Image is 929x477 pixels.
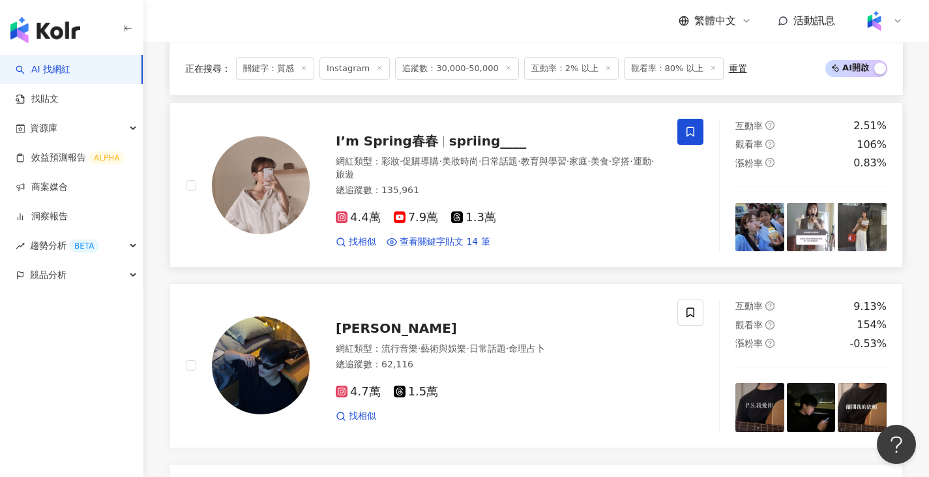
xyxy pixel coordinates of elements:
[394,385,439,399] span: 1.5萬
[336,320,457,336] span: [PERSON_NAME]
[765,320,774,330] span: question-circle
[609,156,612,166] span: ·
[212,316,310,414] img: KOL Avatar
[735,338,763,348] span: 漲粉率
[336,169,354,179] span: 旅遊
[30,260,66,290] span: 競品分析
[735,121,763,131] span: 互動率
[735,383,784,432] img: post-image
[336,184,662,197] div: 總追蹤數 ： 135,961
[394,211,439,224] span: 7.9萬
[449,133,526,149] span: spriing____
[212,136,310,234] img: KOL Avatar
[853,300,887,314] div: 9.13%
[735,301,763,311] span: 互動率
[319,57,390,80] span: Instagram
[853,156,887,170] div: 0.83%
[395,57,519,80] span: 追蹤數：30,000-50,000
[387,236,490,249] a: 查看關鍵字貼文 14 筆
[765,158,774,167] span: question-circle
[787,383,836,432] img: post-image
[624,57,724,80] span: 觀看率：80% 以上
[862,8,887,33] img: Kolr%20app%20icon%20%281%29.png
[591,156,609,166] span: 美食
[402,156,439,166] span: 促購導購
[524,57,619,80] span: 互動率：2% 以上
[381,156,400,166] span: 彩妝
[853,119,887,133] div: 2.51%
[838,383,887,432] img: post-image
[170,102,903,268] a: KOL AvatarI’m Spring春春spriing____網紅類型：彩妝·促購導購·美妝時尚·日常話題·教育與學習·家庭·美食·穿搭·運動·旅遊總追蹤數：135,9614.4萬7.9萬1...
[336,385,381,399] span: 4.7萬
[569,156,587,166] span: 家庭
[381,343,418,354] span: 流行音樂
[651,156,654,166] span: ·
[418,343,420,354] span: ·
[735,158,763,168] span: 漲粉率
[857,318,887,332] div: 154%
[509,343,545,354] span: 命理占卜
[336,211,381,224] span: 4.4萬
[587,156,590,166] span: ·
[612,156,630,166] span: 穿搭
[349,410,376,423] span: 找相似
[16,241,25,251] span: rise
[30,231,99,260] span: 趨勢分析
[849,337,887,351] div: -0.53%
[765,301,774,311] span: question-circle
[336,155,662,181] div: 網紅類型 ：
[236,57,314,80] span: 關鍵字：質感
[765,121,774,130] span: question-circle
[518,156,520,166] span: ·
[400,156,402,166] span: ·
[349,236,376,249] span: 找相似
[400,236,490,249] span: 查看關鍵字貼文 14 筆
[857,138,887,152] div: 106%
[877,425,916,464] iframe: Help Scout Beacon - Open
[170,283,903,448] a: KOL Avatar[PERSON_NAME]網紅類型：流行音樂·藝術與娛樂·日常話題·命理占卜總追蹤數：62,1164.7萬1.5萬找相似互動率question-circle9.13%觀看率q...
[793,14,835,27] span: 活動訊息
[451,211,496,224] span: 1.3萬
[506,343,509,354] span: ·
[521,156,567,166] span: 教育與學習
[336,358,662,371] div: 總追蹤數 ： 62,116
[336,133,438,149] span: I’m Spring春春
[30,114,57,143] span: 資源庫
[185,63,231,74] span: 正在搜尋 ：
[765,339,774,348] span: question-circle
[69,239,99,253] div: BETA
[469,343,506,354] span: 日常話題
[633,156,651,166] span: 運動
[16,63,70,76] a: searchAI 找網紅
[729,63,747,74] div: 重置
[735,139,763,149] span: 觀看率
[694,14,736,28] span: 繁體中文
[16,210,68,223] a: 洞察報告
[16,151,125,164] a: 效益預測報告ALPHA
[336,236,376,249] a: 找相似
[479,156,481,166] span: ·
[735,203,784,252] img: post-image
[630,156,632,166] span: ·
[442,156,479,166] span: 美妝時尚
[765,140,774,149] span: question-circle
[787,203,836,252] img: post-image
[336,410,376,423] a: 找相似
[481,156,518,166] span: 日常話題
[16,93,59,106] a: 找貼文
[466,343,469,354] span: ·
[735,320,763,330] span: 觀看率
[10,17,80,43] img: logo
[567,156,569,166] span: ·
[336,343,662,356] div: 網紅類型 ：
[420,343,466,354] span: 藝術與娛樂
[838,203,887,252] img: post-image
[16,181,68,194] a: 商案媒合
[439,156,441,166] span: ·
